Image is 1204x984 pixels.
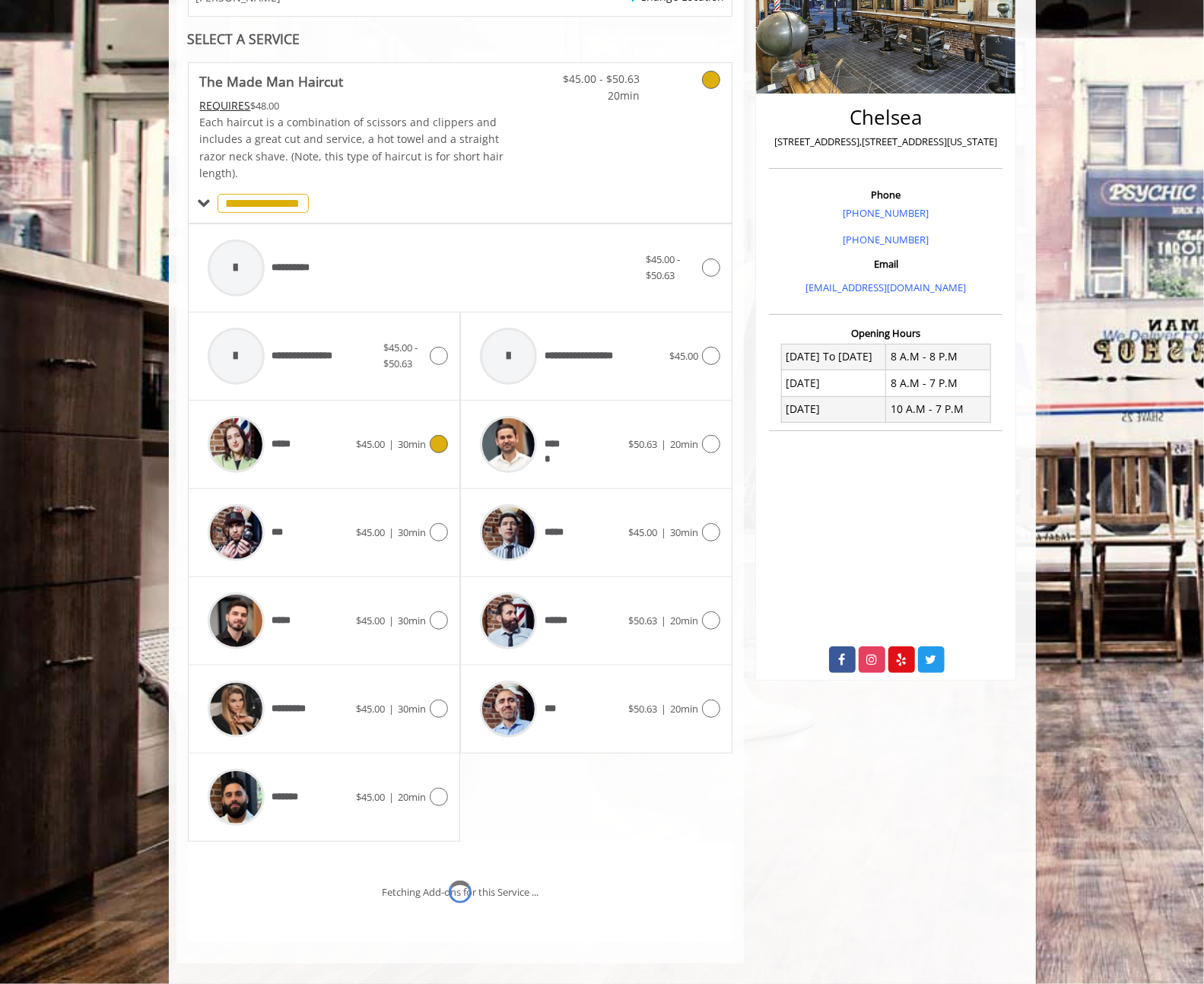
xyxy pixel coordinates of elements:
span: | [389,437,394,451]
span: $45.00 [669,349,698,363]
td: 10 A.M - 7 P.M [886,396,991,422]
span: | [661,437,666,451]
span: 20min [670,702,698,716]
span: $45.00 [628,525,657,539]
span: $45.00 [356,702,385,716]
div: Fetching Add-ons for this Service ... [382,884,538,900]
h2: Chelsea [773,106,999,129]
span: 20min [551,87,640,104]
span: | [389,525,394,539]
span: $50.63 [628,614,657,627]
span: 20min [398,790,426,804]
span: 30min [398,702,426,716]
span: $50.63 [628,702,657,716]
div: SELECT A SERVICE [188,32,733,46]
h3: Phone [773,189,999,200]
span: $45.00 [356,437,385,451]
span: | [389,702,394,716]
a: [PHONE_NUMBER] [843,206,929,220]
span: 30min [398,525,426,539]
span: | [389,614,394,627]
b: The Made Man Haircut [200,71,344,92]
span: $45.00 [356,525,385,539]
a: [EMAIL_ADDRESS][DOMAIN_NAME] [805,281,966,294]
div: $48.00 [200,97,506,114]
span: This service needs some Advance to be paid before we block your appointment [200,98,251,113]
td: [DATE] To [DATE] [781,344,886,370]
p: [STREET_ADDRESS],[STREET_ADDRESS][US_STATE] [773,134,999,150]
span: 20min [670,614,698,627]
td: 8 A.M - 7 P.M [886,370,991,396]
span: Each haircut is a combination of scissors and clippers and includes a great cut and service, a ho... [200,115,504,180]
span: $45.00 [356,790,385,804]
span: $45.00 - $50.63 [383,341,418,370]
span: | [389,790,394,804]
h3: Email [773,259,999,269]
span: $45.00 - $50.63 [551,71,640,87]
span: $45.00 [356,614,385,627]
span: | [661,614,666,627]
td: 8 A.M - 8 P.M [886,344,991,370]
span: $45.00 - $50.63 [646,252,680,282]
span: | [661,702,666,716]
span: $50.63 [628,437,657,451]
span: | [661,525,666,539]
td: [DATE] [781,370,886,396]
a: [PHONE_NUMBER] [843,233,929,246]
span: 20min [670,437,698,451]
span: 30min [670,525,698,539]
span: 30min [398,614,426,627]
td: [DATE] [781,396,886,422]
h3: Opening Hours [769,328,1002,338]
span: 30min [398,437,426,451]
